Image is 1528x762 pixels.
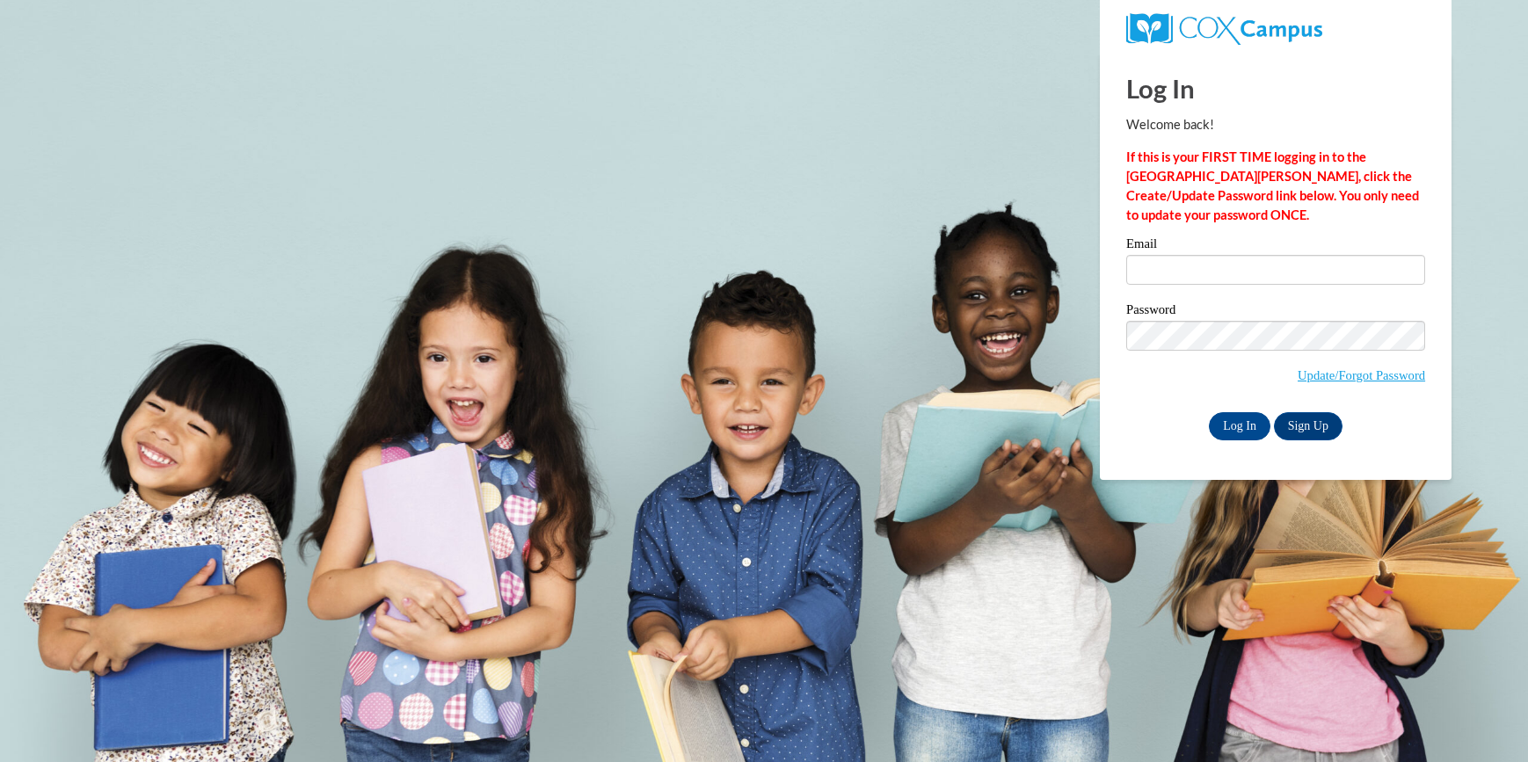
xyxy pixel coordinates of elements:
p: Welcome back! [1126,115,1425,134]
a: COX Campus [1126,20,1322,35]
strong: If this is your FIRST TIME logging in to the [GEOGRAPHIC_DATA][PERSON_NAME], click the Create/Upd... [1126,149,1419,222]
h1: Log In [1126,70,1425,106]
a: Sign Up [1274,412,1342,440]
img: COX Campus [1126,13,1322,45]
a: Update/Forgot Password [1298,368,1425,382]
label: Password [1126,303,1425,321]
label: Email [1126,237,1425,255]
input: Log In [1209,412,1270,440]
